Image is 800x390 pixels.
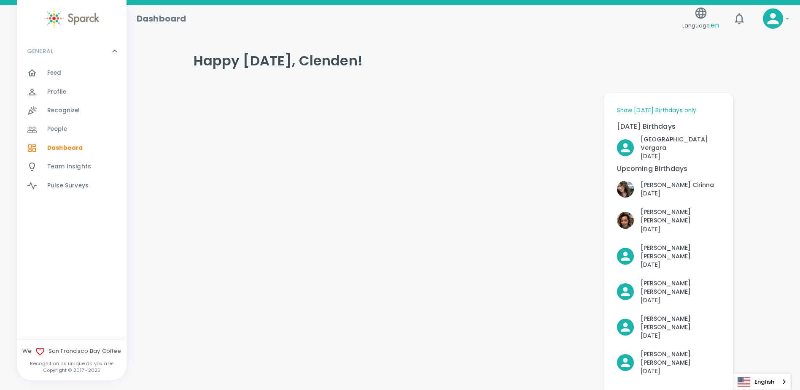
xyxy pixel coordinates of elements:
[617,279,720,304] button: Click to Recognize!
[610,343,720,375] div: Click to Recognize!
[617,208,720,233] button: Click to Recognize!
[617,181,634,198] img: Picture of Vashti Cirinna
[47,162,91,171] span: Team Insights
[17,64,127,82] a: Feed
[641,181,714,189] p: [PERSON_NAME] Cirinna
[17,8,127,28] a: Sparck logo
[17,367,127,374] p: Copyright © 2017 - 2025
[733,374,792,390] aside: Language selected: English
[617,122,720,132] p: [DATE] Birthdays
[610,174,714,198] div: Click to Recognize!
[641,225,720,233] p: [DATE]
[610,201,720,233] div: Click to Recognize!
[711,20,719,30] span: en
[641,350,720,367] p: [PERSON_NAME] [PERSON_NAME]
[617,350,720,375] button: Click to Recognize!
[617,212,634,229] img: Picture of Nicole Perry
[47,144,83,152] span: Dashboard
[17,157,127,176] a: Team Insights
[17,38,127,64] div: GENERAL
[17,360,127,367] p: Recognition as unique as you are!
[733,374,792,390] div: Language
[17,176,127,195] a: Pulse Surveys
[641,367,720,375] p: [DATE]
[641,208,720,225] p: [PERSON_NAME] [PERSON_NAME]
[610,128,720,160] div: Click to Recognize!
[47,69,62,77] span: Feed
[17,120,127,138] a: People
[17,347,127,357] span: We San Francisco Bay Coffee
[641,244,720,260] p: [PERSON_NAME] [PERSON_NAME]
[641,331,720,340] p: [DATE]
[17,83,127,101] a: Profile
[610,308,720,340] div: Click to Recognize!
[47,88,66,96] span: Profile
[137,12,186,25] h1: Dashboard
[17,101,127,120] a: Recognize!
[641,296,720,304] p: [DATE]
[17,64,127,198] div: GENERAL
[733,374,791,390] a: English
[44,8,99,28] img: Sparck logo
[682,20,719,31] span: Language:
[617,135,720,160] button: Click to Recognize!
[641,260,720,269] p: [DATE]
[27,47,53,55] p: GENERAL
[47,125,67,133] span: People
[641,279,720,296] p: [PERSON_NAME] [PERSON_NAME]
[194,52,733,69] h4: Happy [DATE], Clenden!
[641,189,714,198] p: [DATE]
[641,314,720,331] p: [PERSON_NAME] [PERSON_NAME]
[47,181,89,190] span: Pulse Surveys
[617,164,720,174] p: Upcoming Birthdays
[679,4,722,34] button: Language:en
[641,152,720,160] p: [DATE]
[617,106,697,115] a: Show [DATE] Birthdays only
[47,106,80,115] span: Recognize!
[610,237,720,269] div: Click to Recognize!
[617,181,714,198] button: Click to Recognize!
[617,314,720,340] button: Click to Recognize!
[610,272,720,304] div: Click to Recognize!
[617,244,720,269] button: Click to Recognize!
[17,139,127,157] a: Dashboard
[641,135,720,152] p: [GEOGRAPHIC_DATA] Vergara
